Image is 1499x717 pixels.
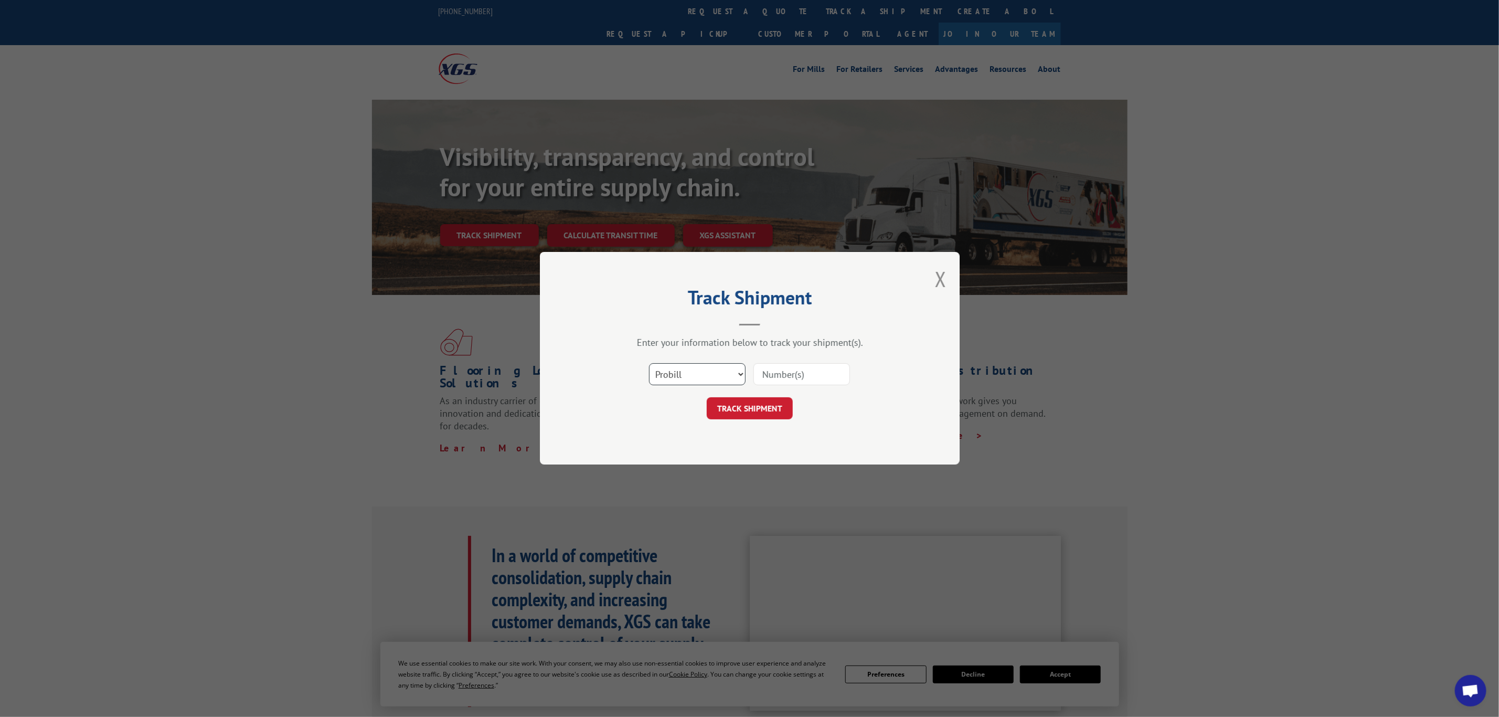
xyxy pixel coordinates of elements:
div: Open chat [1455,675,1486,707]
div: Enter your information below to track your shipment(s). [592,337,907,349]
button: Close modal [935,265,947,293]
button: TRACK SHIPMENT [707,398,793,420]
input: Number(s) [753,364,850,386]
h2: Track Shipment [592,290,907,310]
